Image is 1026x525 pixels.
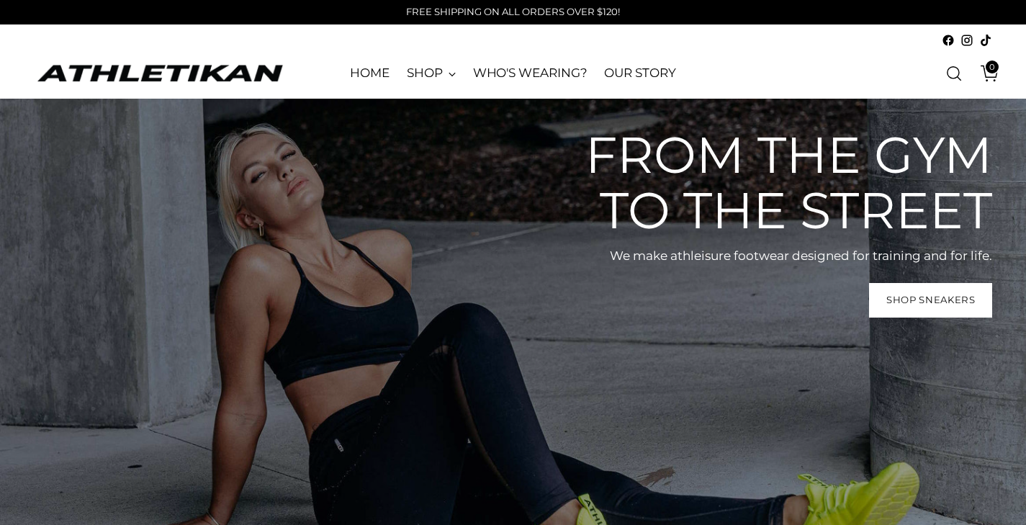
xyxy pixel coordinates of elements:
[34,62,286,84] a: ATHLETIKAN
[473,58,588,89] a: WHO'S WEARING?
[886,293,976,307] span: Shop Sneakers
[350,58,390,89] a: HOME
[986,60,999,73] span: 0
[940,59,968,88] a: Open search modal
[869,283,992,318] a: Shop Sneakers
[970,59,999,88] a: Open cart modal
[407,58,456,89] a: SHOP
[604,58,675,89] a: OUR STORY
[560,247,992,266] p: We make athleisure footwear designed for training and for life.
[406,5,620,19] p: FREE SHIPPING ON ALL ORDERS OVER $120!
[560,127,992,238] h2: From the gym to the street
